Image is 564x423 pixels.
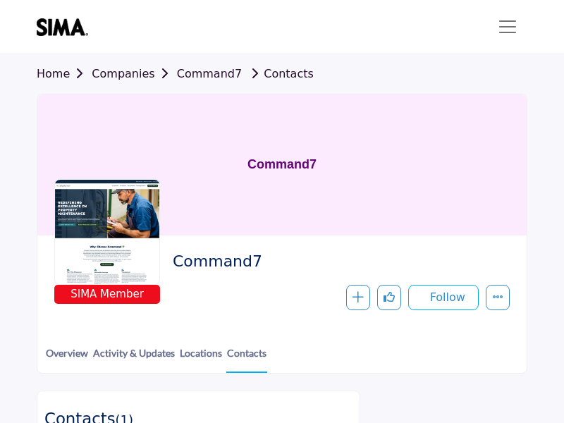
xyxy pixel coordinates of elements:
a: Home [37,67,92,80]
img: site Logo [37,18,95,36]
button: Toggle navigation [488,13,527,41]
a: Locations [179,345,223,372]
a: Companies [92,67,176,80]
button: Like [377,285,401,310]
a: Overview [45,345,89,372]
button: Follow [408,285,479,310]
span: SIMA Member [57,286,157,302]
h2: Command7 [173,252,503,271]
button: More details [486,285,510,310]
a: Command7 [177,67,242,80]
a: Activity & Updates [92,345,176,372]
h1: Command7 [247,94,317,235]
a: Contacts [245,67,314,80]
a: Contacts [226,345,267,373]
